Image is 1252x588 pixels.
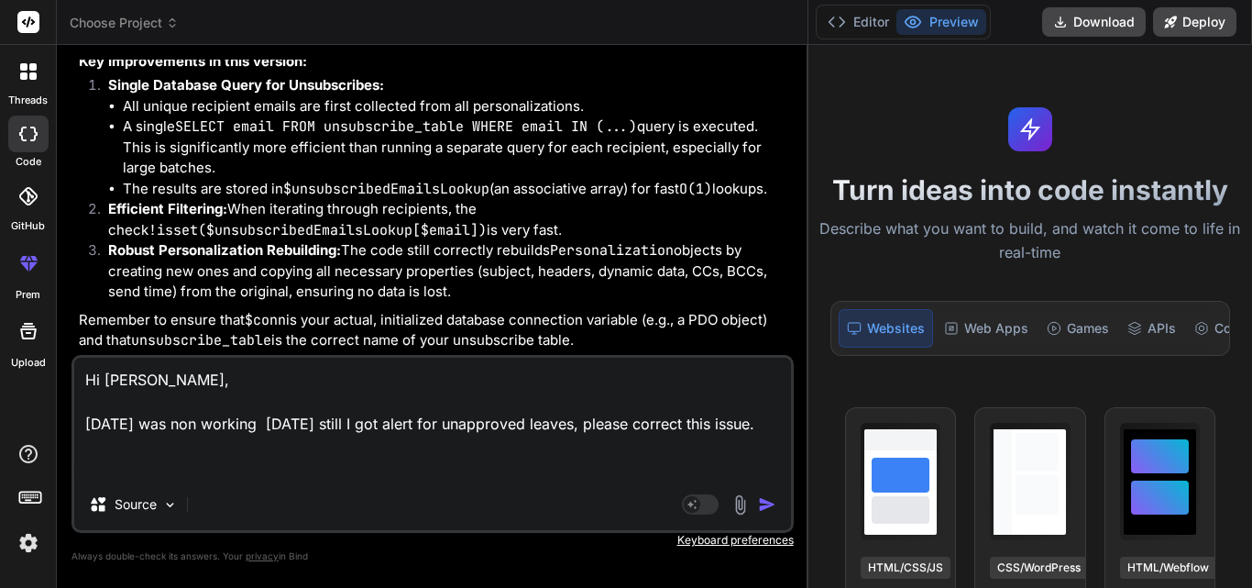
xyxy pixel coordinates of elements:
img: Pick Models [162,497,178,513]
img: icon [758,495,776,514]
button: Deploy [1153,7,1236,37]
strong: Single Database Query for Unsubscribes: [108,76,384,94]
button: Preview [896,9,986,35]
div: APIs [1120,309,1183,348]
div: Web Apps [937,309,1036,348]
li: The code still correctly rebuilds objects by creating new ones and copying all necessary properti... [93,240,790,303]
div: CSS/WordPress [990,557,1088,579]
strong: Efficient Filtering: [108,200,227,217]
img: attachment [730,494,751,516]
textarea: Hi [PERSON_NAME], [DATE] was non working [DATE] still I got alert for unapproved leaves, please c... [74,358,791,479]
p: Keyboard preferences [71,533,794,548]
li: All unique recipient emails are first collected from all personalizations. [123,96,790,117]
code: O(1) [679,180,712,198]
li: The results are stored in (an associative array) for fast lookups. [123,179,790,200]
span: privacy [246,550,279,561]
button: Download [1042,7,1146,37]
span: Choose Project [70,14,179,32]
strong: Key Improvements in this version: [79,52,307,70]
label: GitHub [11,218,45,234]
li: When iterating through recipients, the check is very fast. [93,199,790,240]
label: threads [8,93,48,108]
label: Upload [11,355,46,371]
label: prem [16,287,40,303]
p: Remember to ensure that is your actual, initialized database connection variable (e.g., a PDO obj... [79,310,790,351]
code: $conn [245,311,286,329]
img: settings [13,527,44,559]
strong: Robust Personalization Rebuilding: [108,241,341,259]
div: HTML/Webflow [1120,557,1216,579]
label: code [16,154,41,170]
button: Editor [820,9,896,35]
p: Source [115,495,157,514]
p: Describe what you want to build, and watch it come to life in real-time [819,217,1241,264]
div: HTML/CSS/JS [861,557,950,579]
code: unsubscribe_table [131,331,271,349]
li: A single query is executed. This is significantly more efficient than running a separate query fo... [123,116,790,179]
code: !isset($unsubscribedEmailsLookup[$email]) [148,221,487,239]
code: Personalization [550,241,674,260]
div: Websites [839,309,933,348]
code: SELECT email FROM unsubscribe_table WHERE email IN (...) [175,117,637,136]
code: $unsubscribedEmailsLookup [283,180,489,198]
div: Games [1039,309,1116,348]
h1: Turn ideas into code instantly [819,173,1241,206]
p: Always double-check its answers. Your in Bind [71,548,794,565]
